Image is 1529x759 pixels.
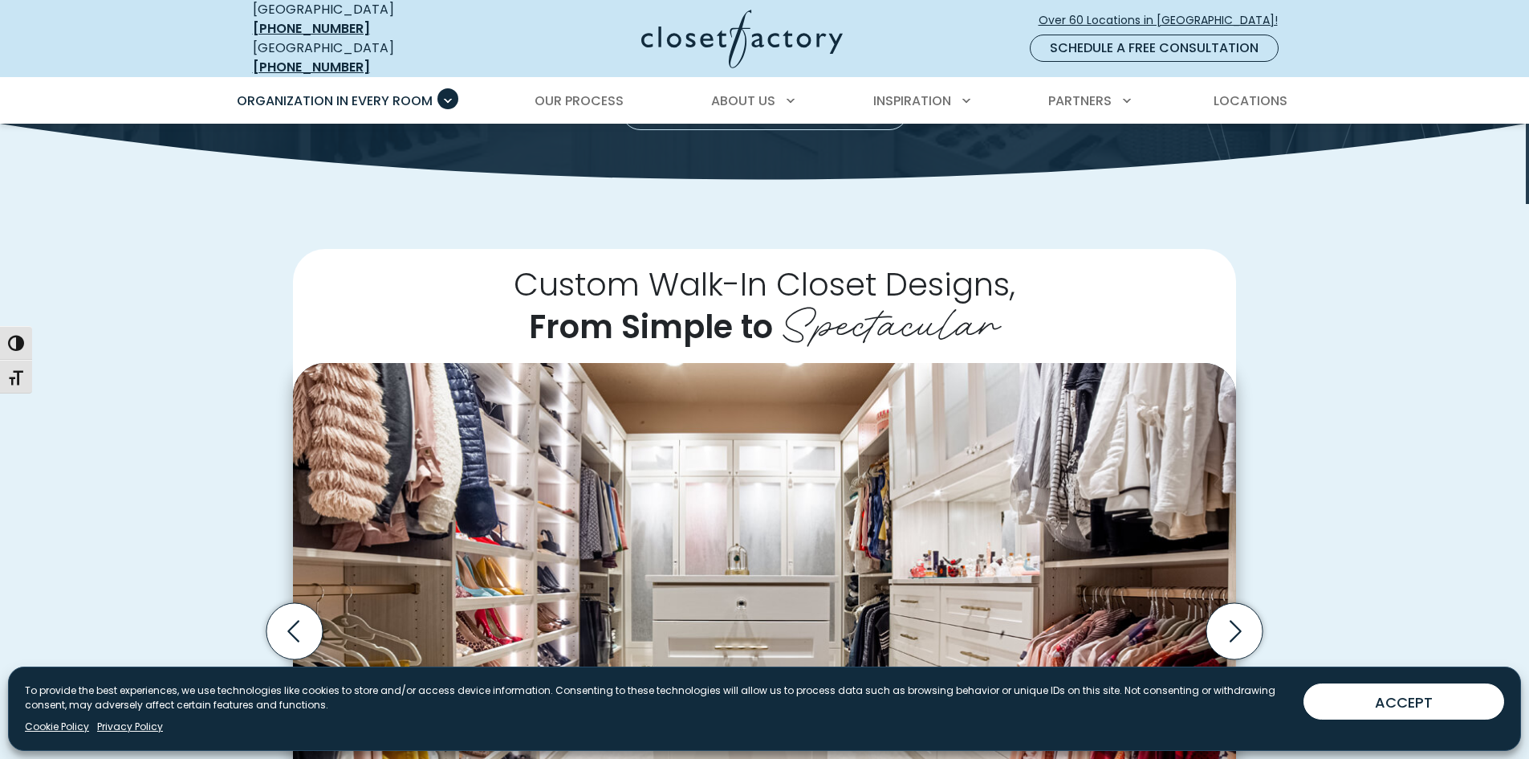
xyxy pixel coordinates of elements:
button: Previous slide [260,597,329,666]
span: Organization in Every Room [237,92,433,110]
span: Over 60 Locations in [GEOGRAPHIC_DATA]! [1039,12,1291,29]
button: Next slide [1200,597,1269,666]
button: ACCEPT [1303,684,1504,720]
a: Over 60 Locations in [GEOGRAPHIC_DATA]! [1038,6,1291,35]
span: Locations [1214,92,1287,110]
nav: Primary Menu [226,79,1304,124]
div: [GEOGRAPHIC_DATA] [253,39,486,77]
span: About Us [711,92,775,110]
a: [PHONE_NUMBER] [253,58,370,76]
span: Spectacular [781,288,1000,352]
span: Our Process [535,92,624,110]
span: Partners [1048,92,1112,110]
a: [PHONE_NUMBER] [253,19,370,38]
a: Privacy Policy [97,720,163,734]
p: To provide the best experiences, we use technologies like cookies to store and/or access device i... [25,684,1291,712]
a: Cookie Policy [25,720,89,734]
a: Schedule a Free Consultation [1030,35,1279,62]
span: Inspiration [873,92,951,110]
span: Custom Walk-In Closet Designs, [514,262,1015,307]
img: Closet Factory Logo [641,10,843,68]
span: From Simple to [529,304,773,349]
